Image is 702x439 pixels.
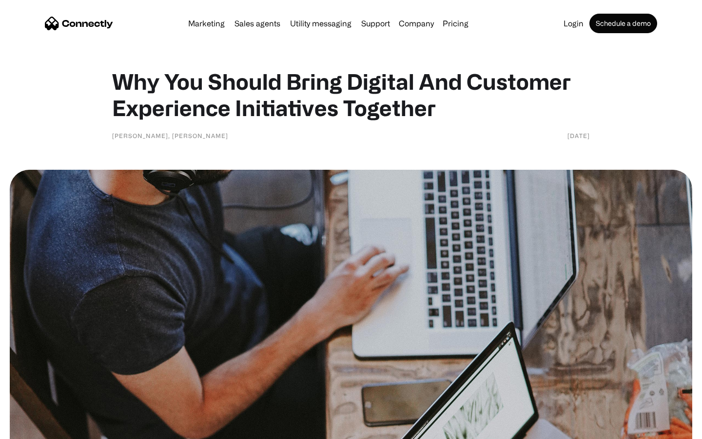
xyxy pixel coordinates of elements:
[560,20,587,27] a: Login
[112,68,590,121] h1: Why You Should Bring Digital And Customer Experience Initiatives Together
[286,20,355,27] a: Utility messaging
[10,422,58,436] aside: Language selected: English
[19,422,58,436] ul: Language list
[439,20,472,27] a: Pricing
[112,131,228,140] div: [PERSON_NAME], [PERSON_NAME]
[589,14,657,33] a: Schedule a demo
[184,20,229,27] a: Marketing
[357,20,394,27] a: Support
[399,17,434,30] div: Company
[231,20,284,27] a: Sales agents
[567,131,590,140] div: [DATE]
